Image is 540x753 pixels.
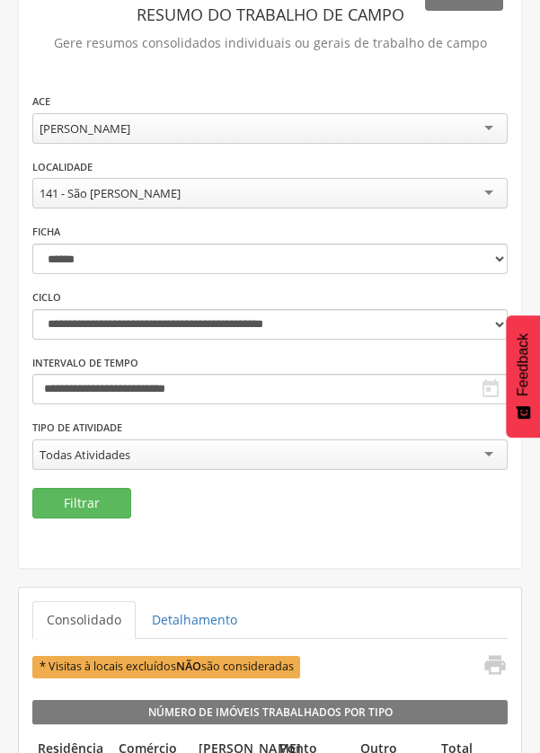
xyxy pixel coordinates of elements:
b: NÃO [176,659,201,674]
a: Detalhamento [137,601,252,639]
a:  [471,652,507,682]
div: 141 - São [PERSON_NAME] [40,185,181,201]
label: ACE [32,94,50,109]
legend: Número de Imóveis Trabalhados por Tipo [32,700,508,725]
a: Consolidado [32,601,136,639]
span: * Visitas à locais excluídos são consideradas [32,656,300,678]
i:  [482,652,507,678]
label: Intervalo de Tempo [32,356,138,370]
p: Gere resumos consolidados individuais ou gerais de trabalho de campo [32,31,508,56]
label: Tipo de Atividade [32,421,122,435]
div: [PERSON_NAME] [40,120,130,137]
label: Localidade [32,160,93,174]
div: Todas Atividades [40,447,130,463]
label: Ficha [32,225,60,239]
i:  [480,378,501,400]
span: Feedback [515,333,531,396]
label: Ciclo [32,290,61,305]
button: Feedback - Mostrar pesquisa [506,315,540,438]
button: Filtrar [32,488,131,518]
